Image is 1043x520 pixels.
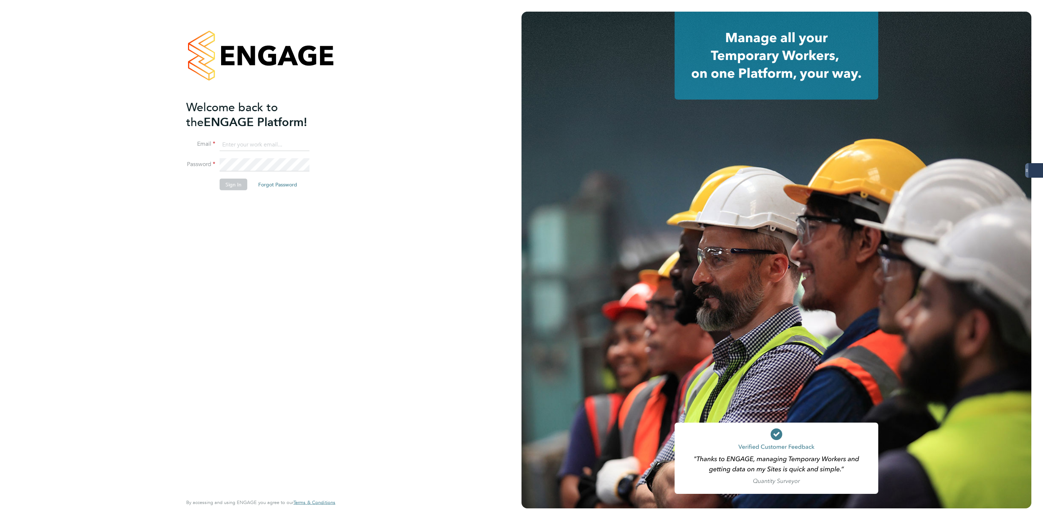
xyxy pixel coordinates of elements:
button: Sign In [220,179,247,190]
label: Email [186,140,215,148]
h2: ENGAGE Platform! [186,100,328,129]
span: Welcome back to the [186,100,278,129]
button: Forgot Password [252,179,303,190]
input: Enter your work email... [220,138,309,151]
span: By accessing and using ENGAGE you agree to our [186,499,335,505]
label: Password [186,161,215,168]
a: Terms & Conditions [293,500,335,505]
